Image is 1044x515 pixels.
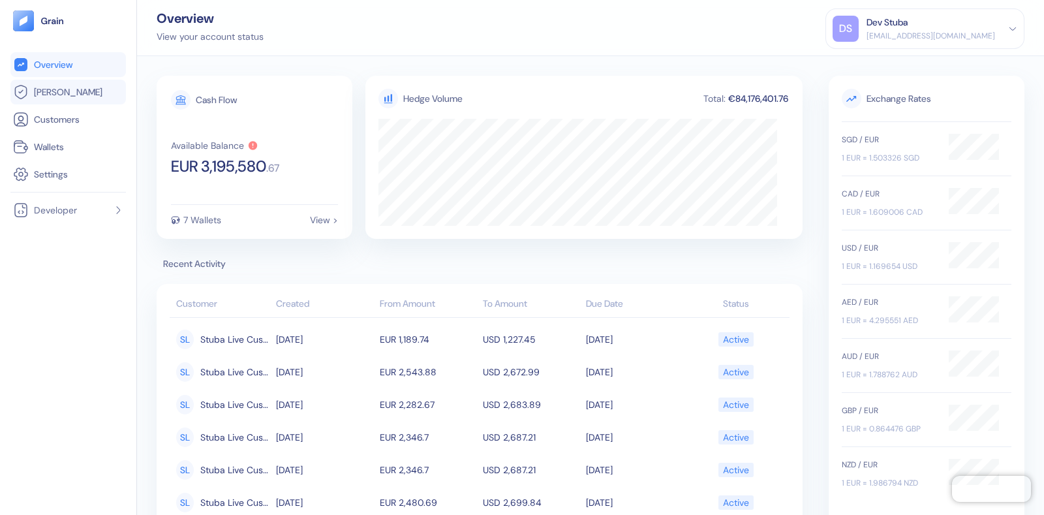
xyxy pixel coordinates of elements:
[867,30,995,42] div: [EMAIL_ADDRESS][DOMAIN_NAME]
[480,292,583,318] th: To Amount
[842,242,936,254] div: USD / EUR
[842,459,936,471] div: NZD / EUR
[34,140,64,153] span: Wallets
[34,113,80,126] span: Customers
[157,12,264,25] div: Overview
[842,405,936,416] div: GBP / EUR
[723,361,749,383] div: Active
[13,139,123,155] a: Wallets
[842,351,936,362] div: AUD / EUR
[867,16,908,29] div: Dev Stuba
[583,388,686,421] td: [DATE]
[702,94,727,103] div: Total:
[34,204,77,217] span: Developer
[273,388,376,421] td: [DATE]
[376,356,480,388] td: EUR 2,543.88
[842,188,936,200] div: CAD / EUR
[200,492,269,514] span: Stuba Live Customer
[273,421,376,454] td: [DATE]
[200,328,269,351] span: Stuba Live Customer
[833,16,859,42] div: DS
[723,459,749,481] div: Active
[200,394,269,416] span: Stuba Live Customer
[157,30,264,44] div: View your account status
[583,454,686,486] td: [DATE]
[273,292,376,318] th: Created
[480,388,583,421] td: USD 2,683.89
[200,459,269,481] span: Stuba Live Customer
[171,141,244,150] div: Available Balance
[480,356,583,388] td: USD 2,672.99
[196,95,237,104] div: Cash Flow
[157,257,803,271] span: Recent Activity
[273,454,376,486] td: [DATE]
[40,16,65,25] img: logo
[176,395,194,414] div: SL
[13,112,123,127] a: Customers
[176,428,194,447] div: SL
[34,86,102,99] span: [PERSON_NAME]
[480,323,583,356] td: USD 1,227.45
[727,94,790,103] div: €84,176,401.76
[376,421,480,454] td: EUR 2,346.7
[842,477,936,489] div: 1 EUR = 1.986794 NZD
[723,328,749,351] div: Active
[183,215,221,225] div: 7 Wallets
[723,426,749,448] div: Active
[34,58,72,71] span: Overview
[200,426,269,448] span: Stuba Live Customer
[723,394,749,416] div: Active
[13,166,123,182] a: Settings
[480,421,583,454] td: USD 2,687.21
[842,423,936,435] div: 1 EUR = 0.864476 GBP
[952,476,1031,502] iframe: Chatra live chat
[376,388,480,421] td: EUR 2,282.67
[842,315,936,326] div: 1 EUR = 4.295551 AED
[583,421,686,454] td: [DATE]
[842,152,936,164] div: 1 EUR = 1.503326 SGD
[273,323,376,356] td: [DATE]
[842,89,1011,108] span: Exchange Rates
[842,206,936,218] div: 1 EUR = 1.609006 CAD
[13,84,123,100] a: [PERSON_NAME]
[13,10,34,31] img: logo-tablet-V2.svg
[842,296,936,308] div: AED / EUR
[176,460,194,480] div: SL
[842,369,936,381] div: 1 EUR = 1.788762 AUD
[176,330,194,349] div: SL
[583,356,686,388] td: [DATE]
[842,134,936,146] div: SGD / EUR
[583,323,686,356] td: [DATE]
[310,215,338,225] div: View >
[34,168,68,181] span: Settings
[723,492,749,514] div: Active
[376,454,480,486] td: EUR 2,346.7
[583,292,686,318] th: Due Date
[170,292,273,318] th: Customer
[842,260,936,272] div: 1 EUR = 1.169654 USD
[376,323,480,356] td: EUR 1,189.74
[690,297,783,311] div: Status
[176,493,194,512] div: SL
[403,92,463,106] div: Hedge Volume
[200,361,269,383] span: Stuba Live Customer
[376,292,480,318] th: From Amount
[171,159,266,174] span: EUR 3,195,580
[266,163,279,174] span: . 67
[176,362,194,382] div: SL
[171,140,258,151] button: Available Balance
[273,356,376,388] td: [DATE]
[480,454,583,486] td: USD 2,687.21
[13,57,123,72] a: Overview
